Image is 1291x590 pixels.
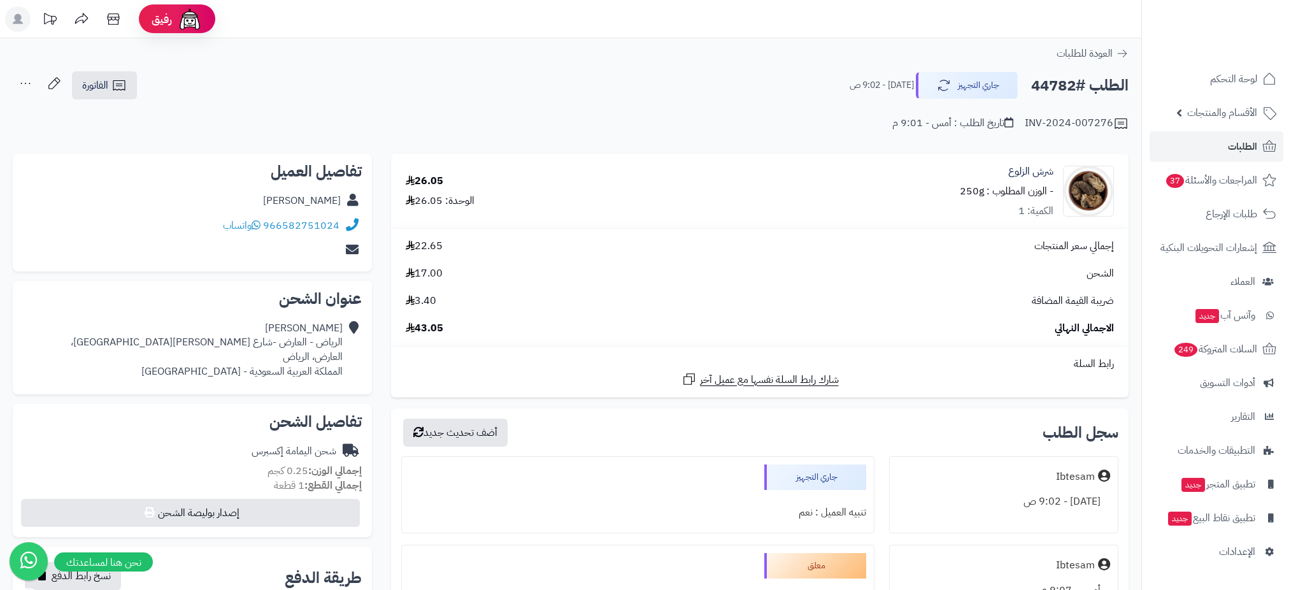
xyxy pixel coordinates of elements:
small: 1 قطعة [274,478,362,493]
a: المراجعات والأسئلة37 [1150,165,1283,196]
div: رابط السلة [396,357,1123,371]
div: شحن اليمامة إكسبرس [252,444,336,459]
button: أضف تحديث جديد [403,419,508,447]
small: - الوزن المطلوب : 250g [960,183,1053,199]
a: العودة للطلبات [1057,46,1129,61]
span: شارك رابط السلة نفسها مع عميل آخر [700,373,839,387]
a: التطبيقات والخدمات [1150,435,1283,466]
img: ai-face.png [177,6,203,32]
a: أدوات التسويق [1150,368,1283,398]
img: 1679157509-Ferula-90x90.jpg [1064,166,1113,217]
span: التطبيقات والخدمات [1178,442,1255,459]
span: رفيق [152,11,172,27]
a: التقارير [1150,401,1283,432]
span: 22.65 [406,239,443,254]
small: [DATE] - 9:02 ص [850,79,914,92]
span: وآتس آب [1194,306,1255,324]
span: 249 [1174,343,1198,357]
div: جاري التجهيز [764,464,866,490]
span: 43.05 [406,321,443,336]
h2: عنوان الشحن [23,291,362,306]
div: Ibtesam [1056,470,1095,484]
span: 37 [1166,174,1185,189]
span: تطبيق نقاط البيع [1167,509,1255,527]
strong: إجمالي الوزن: [308,463,362,478]
a: الإعدادات [1150,536,1283,567]
span: العملاء [1230,273,1255,291]
a: السلات المتروكة249 [1150,334,1283,364]
div: الكمية: 1 [1018,204,1053,219]
img: logo-2.png [1204,29,1279,56]
span: السلات المتروكة [1173,340,1257,358]
span: الفاتورة [82,78,108,93]
span: أدوات التسويق [1200,374,1255,392]
h2: طريقة الدفع [285,570,362,586]
span: إشعارات التحويلات البنكية [1160,239,1257,257]
div: [DATE] - 9:02 ص [897,489,1110,514]
button: نسخ رابط الدفع [25,562,121,590]
a: تطبيق المتجرجديد [1150,469,1283,500]
div: Ibtesam [1056,558,1095,573]
span: التقارير [1231,408,1255,426]
div: 26.05 [406,174,443,189]
h2: تفاصيل العميل [23,164,362,179]
span: الاجمالي النهائي [1055,321,1114,336]
div: INV-2024-007276 [1025,116,1129,131]
a: وآتس آبجديد [1150,300,1283,331]
span: تطبيق المتجر [1180,475,1255,493]
div: [PERSON_NAME] الرياض - العارض -شارع [PERSON_NAME][GEOGRAPHIC_DATA]، العارض، الرياض المملكة العربي... [71,321,343,379]
button: إصدار بوليصة الشحن [21,499,360,527]
div: معلق [764,553,866,579]
a: طلبات الإرجاع [1150,199,1283,229]
div: الوحدة: 26.05 [406,194,474,208]
h3: سجل الطلب [1043,425,1118,440]
span: المراجعات والأسئلة [1165,171,1257,189]
a: العملاء [1150,266,1283,297]
span: جديد [1181,478,1205,492]
span: ضريبة القيمة المضافة [1032,294,1114,308]
a: الطلبات [1150,131,1283,162]
span: 17.00 [406,266,443,281]
span: جديد [1195,309,1219,323]
a: تحديثات المنصة [34,6,66,35]
span: إجمالي سعر المنتجات [1034,239,1114,254]
span: الشحن [1087,266,1114,281]
a: الفاتورة [72,71,137,99]
strong: إجمالي القطع: [304,478,362,493]
h2: الطلب #44782 [1031,73,1129,99]
span: جديد [1168,512,1192,526]
span: الإعدادات [1219,543,1255,561]
span: طلبات الإرجاع [1206,205,1257,223]
button: جاري التجهيز [916,72,1018,99]
span: 3.40 [406,294,436,308]
a: إشعارات التحويلات البنكية [1150,233,1283,263]
span: الأقسام والمنتجات [1187,104,1257,122]
small: 0.25 كجم [267,463,362,478]
a: شارك رابط السلة نفسها مع عميل آخر [681,371,839,387]
span: نسخ رابط الدفع [52,568,111,584]
a: 966582751024 [263,218,339,233]
a: لوحة التحكم [1150,64,1283,94]
div: [PERSON_NAME] [263,194,341,208]
h2: تفاصيل الشحن [23,414,362,429]
span: لوحة التحكم [1210,70,1257,88]
div: تاريخ الطلب : أمس - 9:01 م [892,116,1013,131]
a: شرش الزلوع [1008,164,1053,179]
div: تنبيه العميل : نعم [410,500,866,525]
a: واتساب [223,218,260,233]
span: الطلبات [1228,138,1257,155]
span: العودة للطلبات [1057,46,1113,61]
a: تطبيق نقاط البيعجديد [1150,503,1283,533]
